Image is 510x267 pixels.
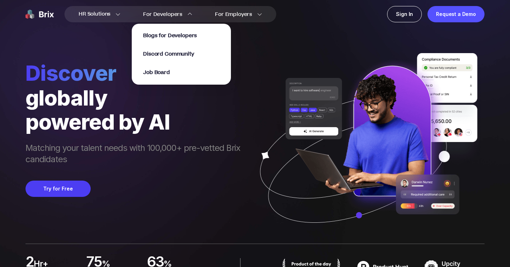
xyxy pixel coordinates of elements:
[25,181,91,197] button: Try for Free
[427,6,484,22] a: Request a Demo
[143,11,182,18] span: For Developers
[25,60,247,86] span: Discover
[387,6,422,22] a: Sign In
[143,69,170,76] span: Job Board
[215,11,252,18] span: For Employers
[143,50,194,58] a: Discord Community
[79,8,110,20] span: HR Solutions
[143,68,170,76] a: Job Board
[25,86,247,110] div: globally
[143,32,197,39] a: Blogs for Developers
[25,142,247,166] span: Matching your talent needs with 100,000+ pre-vetted Brix candidates
[247,53,484,244] img: ai generate
[25,110,247,134] div: powered by AI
